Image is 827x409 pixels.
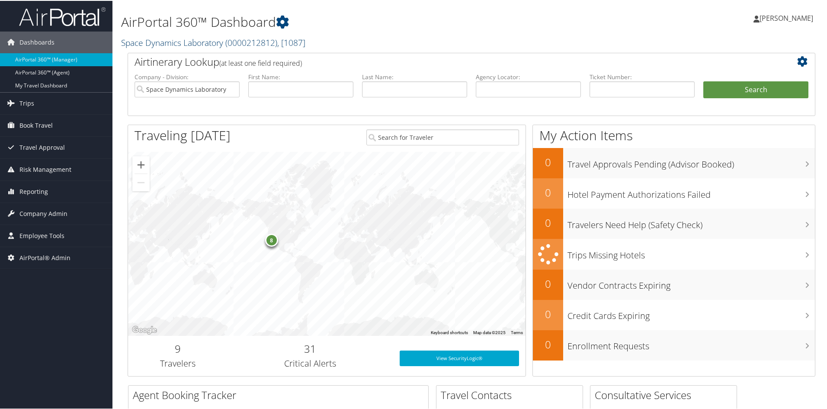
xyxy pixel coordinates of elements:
h3: Enrollment Requests [567,335,815,351]
span: Company Admin [19,202,67,224]
h3: Travel Approvals Pending (Advisor Booked) [567,153,815,170]
h2: Consultative Services [595,387,737,402]
span: [PERSON_NAME] [760,13,813,22]
span: Reporting [19,180,48,202]
h2: 0 [533,184,563,199]
h2: 0 [533,336,563,351]
h2: 0 [533,306,563,321]
span: Trips [19,92,34,113]
h3: Travelers [135,357,221,369]
a: Terms (opens in new tab) [511,329,523,334]
span: Risk Management [19,158,71,180]
span: Book Travel [19,114,53,135]
label: Last Name: [362,72,467,81]
span: Employee Tools [19,224,64,246]
label: Agency Locator: [476,72,581,81]
button: Search [703,81,808,98]
h3: Hotel Payment Authorizations Failed [567,184,815,200]
h2: 9 [135,341,221,355]
h2: 0 [533,154,563,169]
span: Map data ©2025 [473,329,506,334]
h3: Vendor Contracts Expiring [567,274,815,291]
h3: Travelers Need Help (Safety Check) [567,214,815,230]
h2: Agent Booking Tracker [133,387,428,402]
button: Zoom in [132,155,150,173]
span: Dashboards [19,31,54,52]
h2: 0 [533,276,563,290]
span: ( 0000212812 ) [225,36,277,48]
a: 0Credit Cards Expiring [533,299,815,329]
h3: Trips Missing Hotels [567,244,815,261]
img: Google [130,324,159,335]
h2: 31 [234,341,387,355]
h2: 0 [533,215,563,229]
button: Zoom out [132,173,150,190]
span: (at least one field required) [219,58,302,67]
a: 0Travelers Need Help (Safety Check) [533,208,815,238]
div: 8 [265,232,278,245]
a: Space Dynamics Laboratory [121,36,305,48]
button: Keyboard shortcuts [431,329,468,335]
a: 0Travel Approvals Pending (Advisor Booked) [533,147,815,177]
a: Trips Missing Hotels [533,238,815,269]
h2: Airtinerary Lookup [135,54,751,68]
a: [PERSON_NAME] [753,4,822,30]
a: 0Enrollment Requests [533,329,815,360]
a: 0Hotel Payment Authorizations Failed [533,177,815,208]
span: , [ 1087 ] [277,36,305,48]
h2: Travel Contacts [441,387,583,402]
h3: Critical Alerts [234,357,387,369]
label: First Name: [248,72,353,81]
span: AirPortal® Admin [19,246,71,268]
label: Ticket Number: [590,72,695,81]
img: airportal-logo.png [19,6,106,26]
h1: AirPortal 360™ Dashboard [121,12,588,30]
h1: Traveling [DATE] [135,126,231,144]
a: 0Vendor Contracts Expiring [533,269,815,299]
span: Travel Approval [19,136,65,158]
h3: Credit Cards Expiring [567,305,815,321]
h1: My Action Items [533,126,815,144]
a: View SecurityLogic® [400,350,519,365]
a: Open this area in Google Maps (opens a new window) [130,324,159,335]
input: Search for Traveler [366,129,519,145]
label: Company - Division: [135,72,240,81]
